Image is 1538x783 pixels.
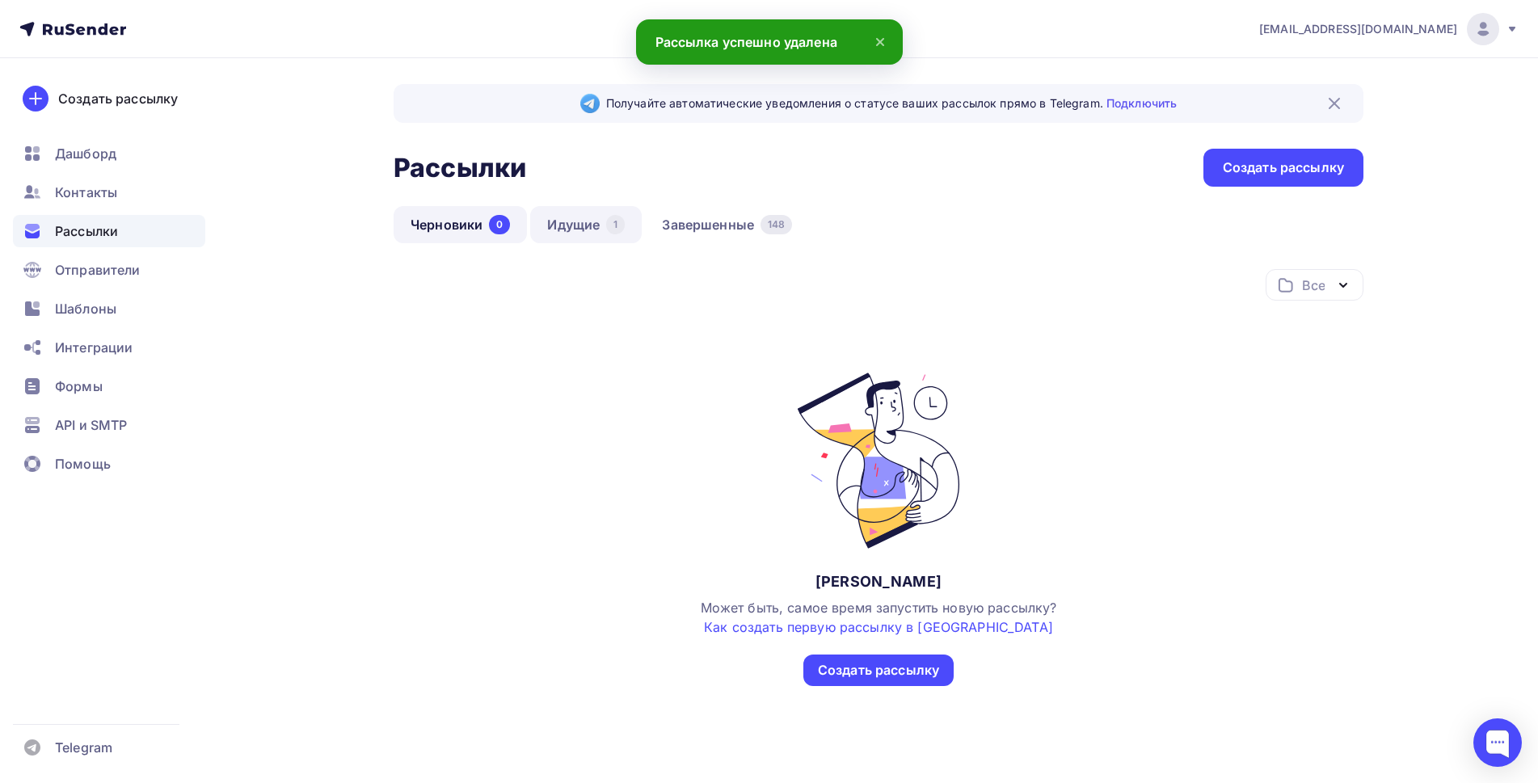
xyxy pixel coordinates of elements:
[55,260,141,280] span: Отправители
[55,338,133,357] span: Интеграции
[55,738,112,757] span: Telegram
[13,137,205,170] a: Дашборд
[1223,158,1344,177] div: Создать рассылку
[1259,13,1519,45] a: [EMAIL_ADDRESS][DOMAIN_NAME]
[815,572,942,591] div: [PERSON_NAME]
[761,215,792,234] div: 148
[55,221,118,241] span: Рассылки
[606,95,1177,112] span: Получайте автоматические уведомления о статусе ваших рассылок прямо в Telegram.
[13,293,205,325] a: Шаблоны
[55,454,111,474] span: Помощь
[55,415,127,435] span: API и SMTP
[394,206,527,243] a: Черновики0
[55,144,116,163] span: Дашборд
[818,661,939,680] div: Создать рассылку
[580,94,600,113] img: Telegram
[13,176,205,208] a: Контакты
[13,215,205,247] a: Рассылки
[704,619,1053,635] a: Как создать первую рассылку в [GEOGRAPHIC_DATA]
[530,206,642,243] a: Идущие1
[701,600,1057,635] span: Может быть, самое время запустить новую рассылку?
[606,215,625,234] div: 1
[1302,276,1325,295] div: Все
[58,89,178,108] div: Создать рассылку
[13,370,205,402] a: Формы
[1266,269,1363,301] button: Все
[55,183,117,202] span: Контакты
[1106,96,1177,110] a: Подключить
[645,206,809,243] a: Завершенные148
[13,254,205,286] a: Отправители
[489,215,510,234] div: 0
[55,377,103,396] span: Формы
[55,299,116,318] span: Шаблоны
[1259,21,1457,37] span: [EMAIL_ADDRESS][DOMAIN_NAME]
[394,152,526,184] h2: Рассылки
